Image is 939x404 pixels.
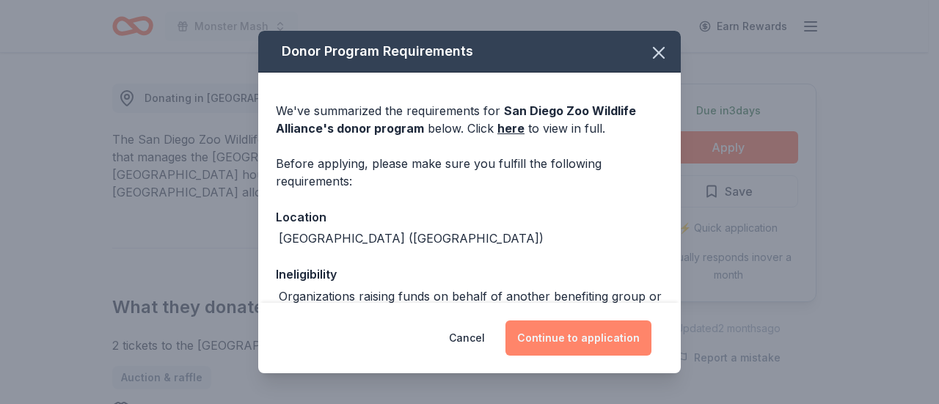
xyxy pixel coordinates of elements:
[279,287,663,358] div: Organizations raising funds on behalf of another benefiting group or individual; Individual fund-...
[505,320,651,356] button: Continue to application
[449,320,485,356] button: Cancel
[276,102,663,137] div: We've summarized the requirements for below. Click to view in full.
[276,265,663,284] div: Ineligibility
[258,31,681,73] div: Donor Program Requirements
[276,207,663,227] div: Location
[279,229,544,247] div: [GEOGRAPHIC_DATA] ([GEOGRAPHIC_DATA])
[276,155,663,190] div: Before applying, please make sure you fulfill the following requirements:
[497,120,525,137] a: here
